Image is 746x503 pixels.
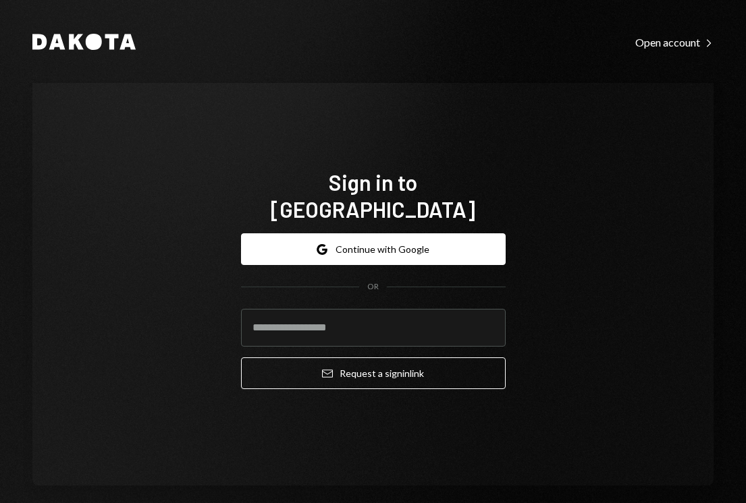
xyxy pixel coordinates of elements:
div: Open account [635,36,714,49]
h1: Sign in to [GEOGRAPHIC_DATA] [241,169,506,223]
button: Continue with Google [241,233,506,265]
a: Open account [635,34,714,49]
button: Request a signinlink [241,357,506,389]
div: OR [367,281,379,293]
